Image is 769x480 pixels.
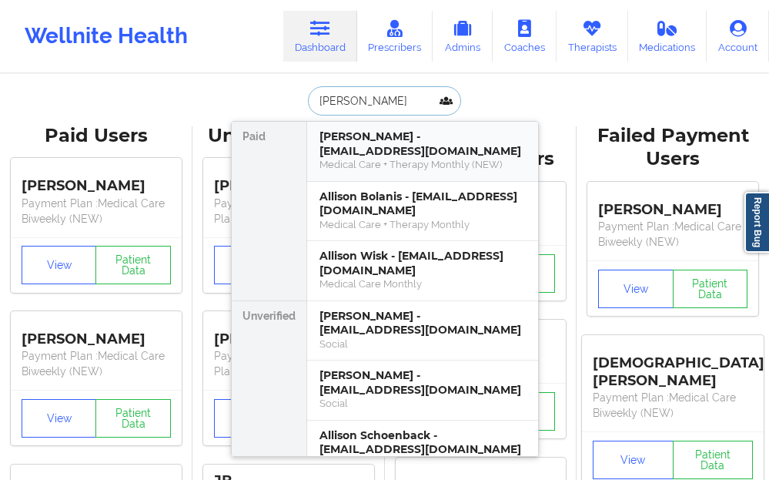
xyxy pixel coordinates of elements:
[744,192,769,253] a: Report Bug
[232,122,306,301] div: Paid
[593,441,673,479] button: View
[22,246,96,284] button: View
[628,11,707,62] a: Medications
[214,166,363,196] div: [PERSON_NAME]
[557,11,628,62] a: Therapists
[319,428,526,457] div: Allison Schoenback - [EMAIL_ADDRESS][DOMAIN_NAME]
[214,348,363,379] p: Payment Plan : Unmatched Plan
[319,218,526,231] div: Medical Care + Therapy Monthly
[319,129,526,158] div: [PERSON_NAME] - [EMAIL_ADDRESS][DOMAIN_NAME]
[22,348,171,379] p: Payment Plan : Medical Care Biweekly (NEW)
[319,249,526,277] div: Allison Wisk - [EMAIL_ADDRESS][DOMAIN_NAME]
[283,11,357,62] a: Dashboard
[11,124,182,148] div: Paid Users
[203,124,374,148] div: Unverified Users
[598,270,673,308] button: View
[214,319,363,348] div: [PERSON_NAME]
[707,11,769,62] a: Account
[598,219,747,250] p: Payment Plan : Medical Care Biweekly (NEW)
[587,124,758,172] div: Failed Payment Users
[319,190,526,218] div: Allison Bolanis - [EMAIL_ADDRESS][DOMAIN_NAME]
[95,399,170,438] button: Patient Data
[493,11,557,62] a: Coaches
[22,399,96,438] button: View
[22,319,171,348] div: [PERSON_NAME]
[319,158,526,171] div: Medical Care + Therapy Monthly (NEW)
[357,11,433,62] a: Prescribers
[593,343,753,390] div: [DEMOGRAPHIC_DATA][PERSON_NAME]
[433,11,493,62] a: Admins
[214,196,363,227] p: Payment Plan : Unmatched Plan
[95,246,170,284] button: Patient Data
[673,270,747,308] button: Patient Data
[319,368,526,397] div: [PERSON_NAME] - [EMAIL_ADDRESS][DOMAIN_NAME]
[598,190,747,219] div: [PERSON_NAME]
[319,397,526,410] div: Social
[319,309,526,337] div: [PERSON_NAME] - [EMAIL_ADDRESS][DOMAIN_NAME]
[214,246,289,284] button: View
[22,166,171,196] div: [PERSON_NAME]
[319,277,526,290] div: Medical Care Monthly
[673,441,753,479] button: Patient Data
[214,399,289,438] button: View
[22,196,171,227] p: Payment Plan : Medical Care Biweekly (NEW)
[319,337,526,351] div: Social
[593,390,753,421] p: Payment Plan : Medical Care Biweekly (NEW)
